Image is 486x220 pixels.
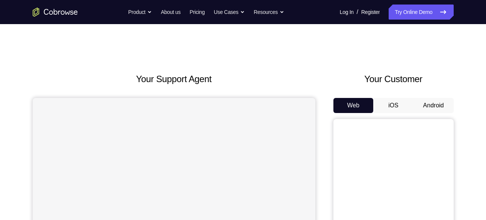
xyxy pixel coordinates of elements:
[373,98,413,113] button: iOS
[389,5,453,20] a: Try Online Demo
[189,5,204,20] a: Pricing
[340,5,354,20] a: Log In
[333,98,374,113] button: Web
[413,98,454,113] button: Android
[361,5,380,20] a: Register
[128,5,152,20] button: Product
[214,5,245,20] button: Use Cases
[357,8,358,17] span: /
[33,72,315,86] h2: Your Support Agent
[254,5,284,20] button: Resources
[333,72,454,86] h2: Your Customer
[161,5,180,20] a: About us
[33,8,78,17] a: Go to the home page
